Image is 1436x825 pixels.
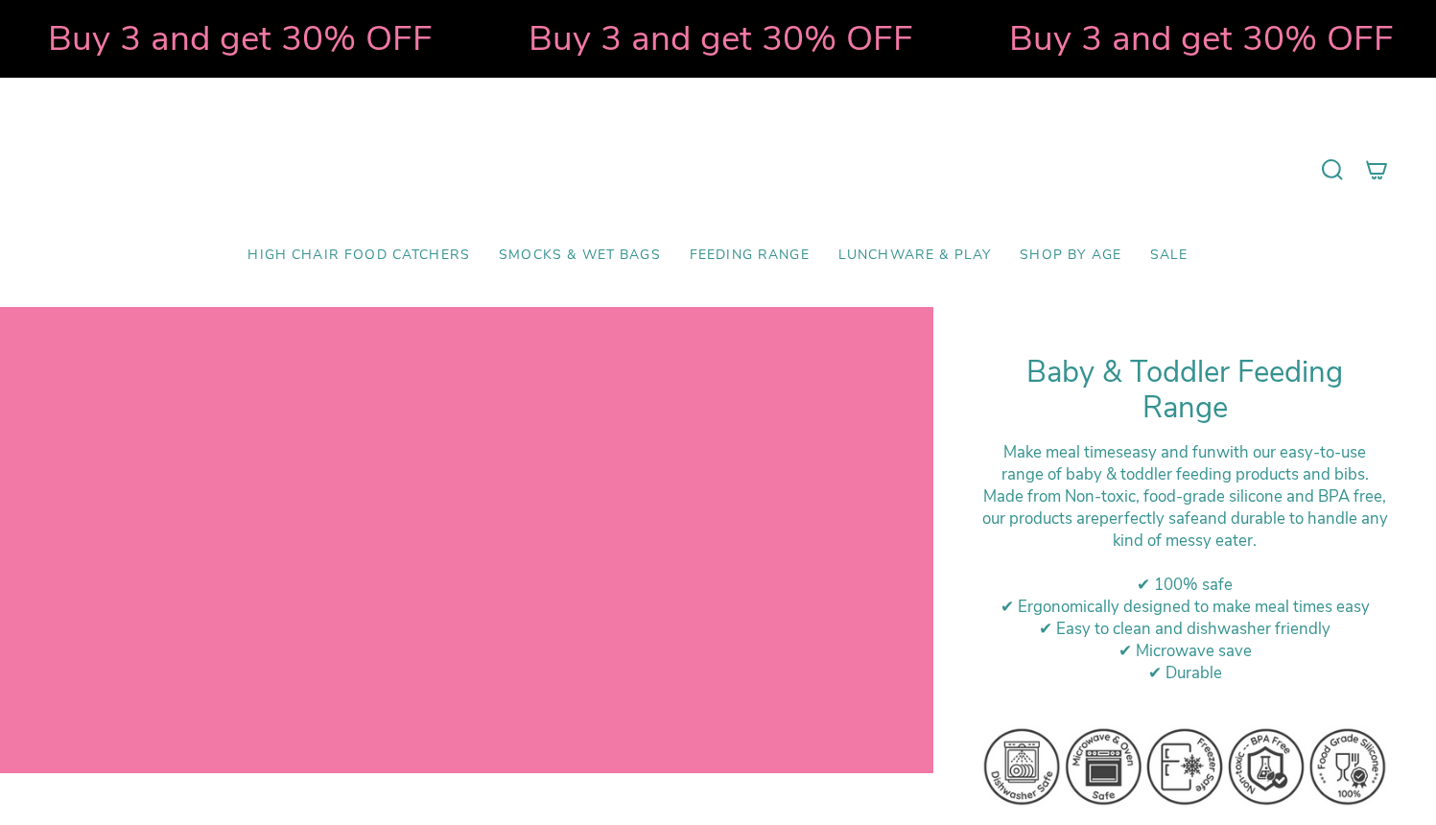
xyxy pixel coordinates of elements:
span: ade from Non-toxic, food-grade silicone and BPA free, our products are and durable to handle any ... [982,485,1388,552]
span: Feeding Range [690,247,810,264]
a: High Chair Food Catchers [233,233,484,278]
span: ✔ Microwave save [1118,640,1252,662]
span: Shop by Age [1020,247,1121,264]
a: Smocks & Wet Bags [484,233,675,278]
a: Feeding Range [675,233,824,278]
div: ✔ Easy to clean and dishwasher friendly [981,618,1388,640]
div: ✔ 100% safe [981,574,1388,596]
a: Lunchware & Play [824,233,1005,278]
div: M [981,485,1388,552]
h1: Baby & Toddler Feeding Range [981,355,1388,427]
strong: Buy 3 and get 30% OFF [34,14,418,62]
span: SALE [1150,247,1189,264]
a: SALE [1136,233,1203,278]
div: Make meal times with our easy-to-use range of baby & toddler feeding products and bibs. [981,441,1388,485]
strong: Buy 3 and get 30% OFF [995,14,1379,62]
div: ✔ Durable [981,662,1388,684]
span: Lunchware & Play [838,247,991,264]
span: Smocks & Wet Bags [499,247,661,264]
strong: Buy 3 and get 30% OFF [514,14,899,62]
a: Shop by Age [1005,233,1136,278]
strong: perfectly safe [1099,507,1199,530]
strong: easy and fun [1123,441,1216,463]
a: Mumma’s Little Helpers [553,106,883,233]
span: High Chair Food Catchers [247,247,470,264]
div: ✔ Ergonomically designed to make meal times easy [981,596,1388,618]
